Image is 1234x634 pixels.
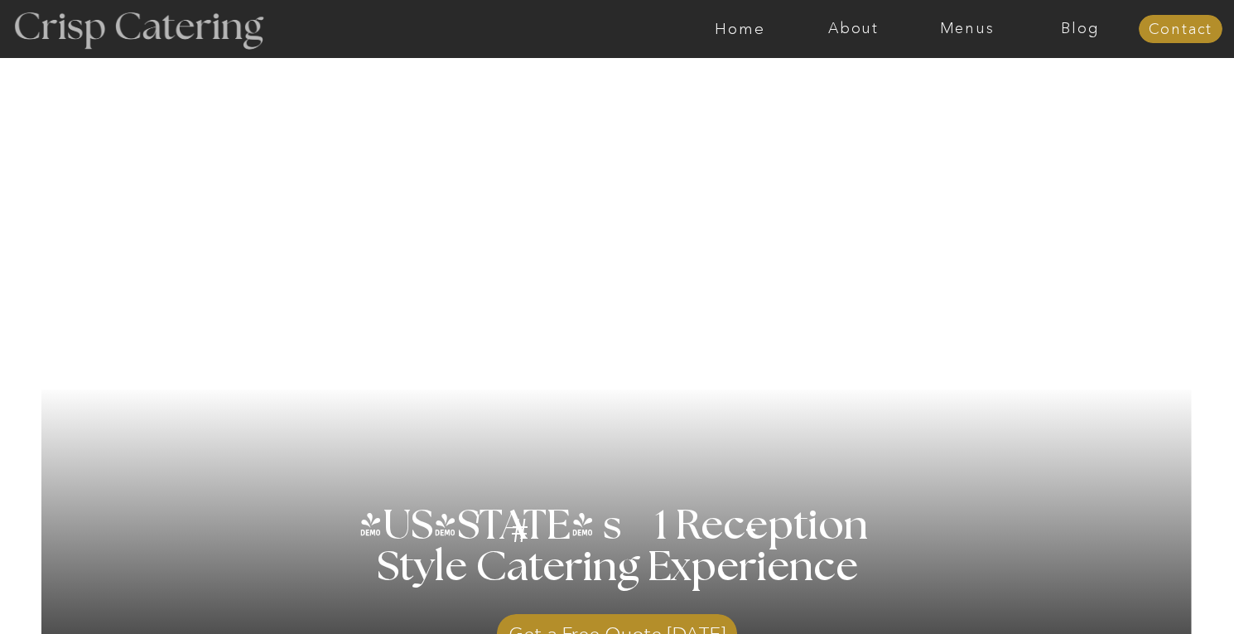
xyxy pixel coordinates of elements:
h3: ' [445,505,513,546]
h3: # [475,515,569,563]
a: Blog [1024,21,1137,37]
h3: ' [713,485,761,579]
a: Contact [1139,22,1222,38]
a: Home [683,21,797,37]
a: Menus [910,21,1024,37]
h1: [US_STATE] s 1 Reception Style Catering Experience [356,506,878,630]
a: About [797,21,910,37]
